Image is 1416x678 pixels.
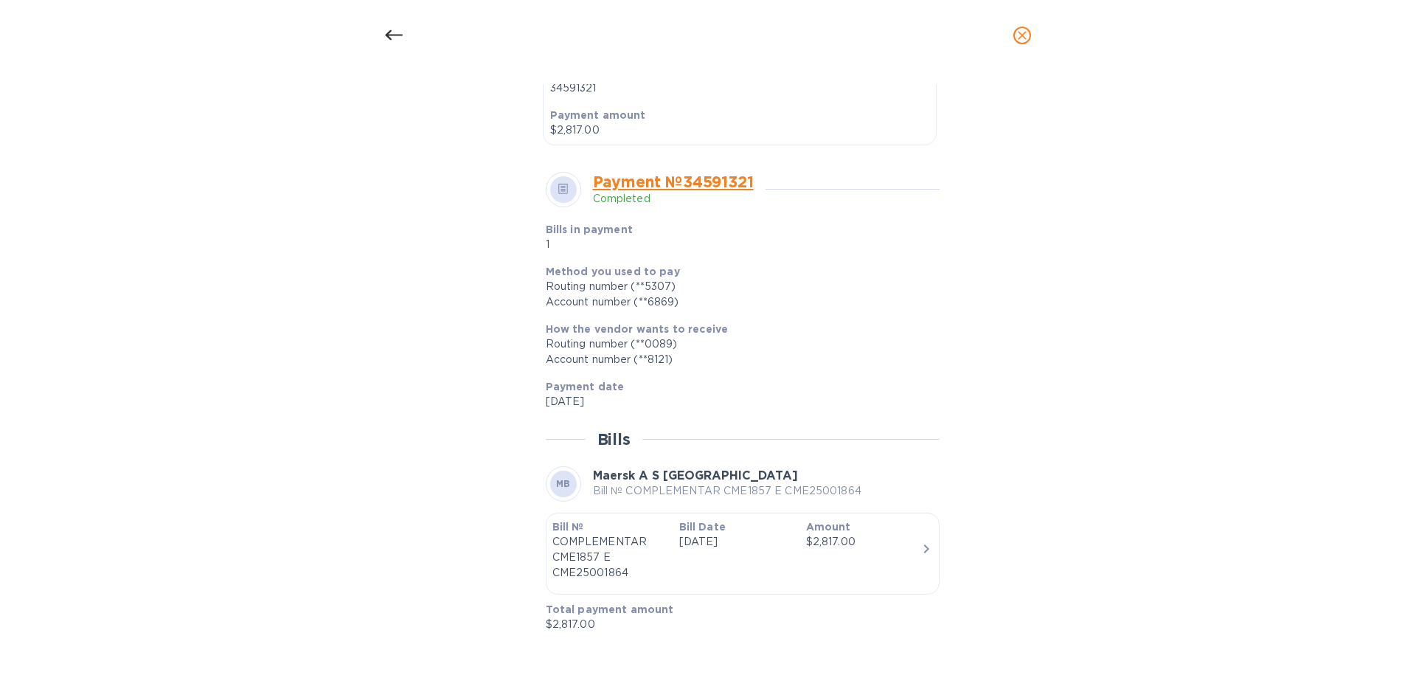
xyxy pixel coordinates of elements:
b: Payment date [546,381,625,392]
button: Bill №COMPLEMENTAR CME1857 E CME25001864Bill Date[DATE]Amount$2,817.00 [546,513,940,595]
p: [DATE] [679,534,794,550]
b: Payment amount [550,109,646,121]
p: $2,817.00 [550,122,929,138]
b: Bill Date [679,521,726,533]
b: Bills in payment [546,224,633,235]
a: Payment № 34591321 [593,173,754,191]
b: MB [556,478,571,489]
p: 34591321 [550,80,929,96]
div: Account number (**8121) [546,352,928,367]
b: Maersk A S [GEOGRAPHIC_DATA] [593,468,798,482]
b: Total payment amount [546,603,674,615]
button: close [1004,18,1040,53]
div: $2,817.00 [806,534,921,550]
p: 1 [546,237,800,252]
p: COMPLEMENTAR CME1857 E CME25001864 [552,534,667,581]
div: Account number (**6869) [546,294,928,310]
div: Routing number (**5307) [546,279,928,294]
div: Routing number (**0089) [546,336,928,352]
p: Completed [593,191,754,207]
b: Amount [806,521,851,533]
p: [DATE] [546,394,928,409]
h2: Bills [597,430,631,449]
p: Bill № COMPLEMENTAR CME1857 E CME25001864 [593,483,861,499]
b: How the vendor wants to receive [546,323,729,335]
b: Bill № [552,521,584,533]
p: $2,817.00 [546,617,928,632]
b: Method you used to pay [546,266,680,277]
